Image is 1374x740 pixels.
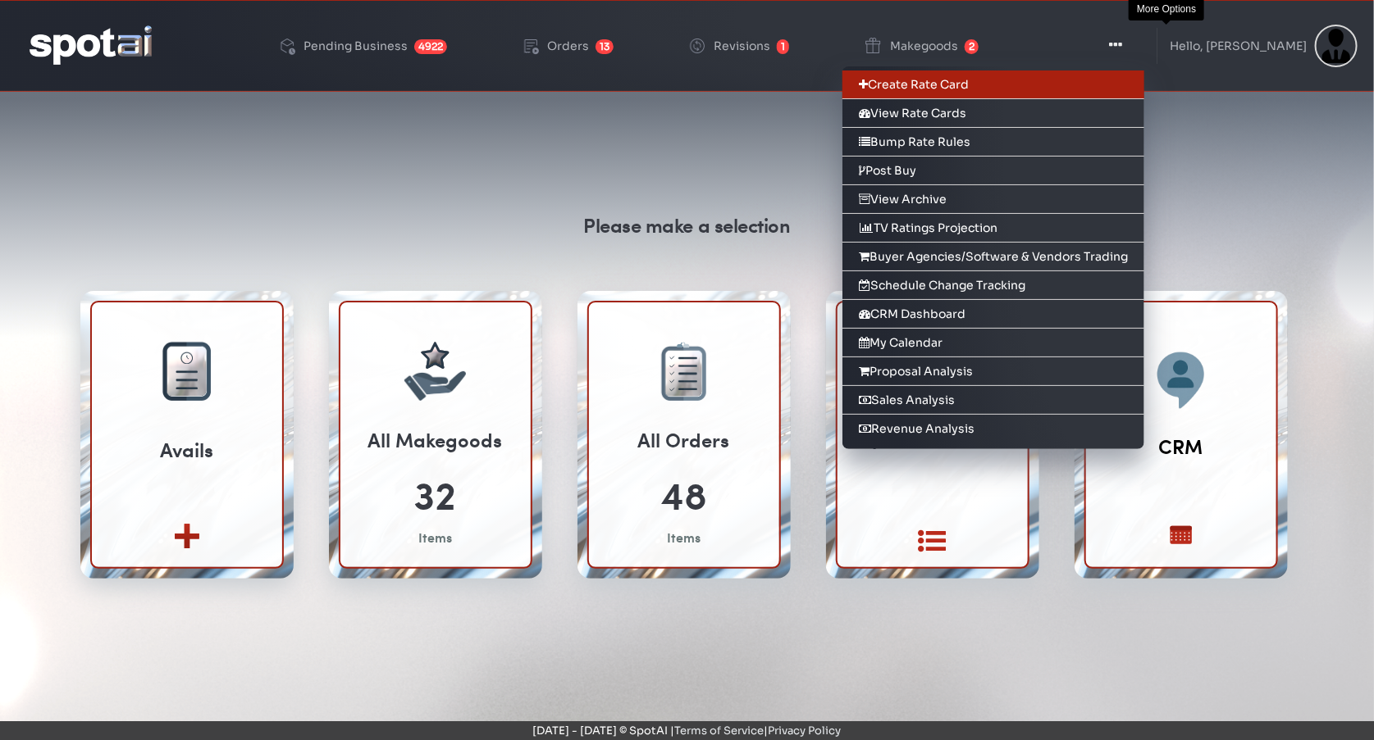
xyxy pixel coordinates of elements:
a: Sales Analysis [842,386,1144,415]
span: 2 [965,39,979,54]
a: My Calendar [842,329,1144,357]
a: Privacy Policy [769,724,842,738]
span: 1 [777,39,789,54]
a: Create new [143,552,231,583]
a: Schedule Change Tracking [842,271,1144,300]
div: All Makegoods [368,425,503,454]
img: group-31.png [661,346,706,401]
img: CRM-V4.png [1142,342,1220,420]
a: View Rate Cards [842,99,1144,128]
img: order-play.png [521,36,541,56]
a: Makegoods 2 [850,10,992,82]
div: Google vs Post Logs [873,563,993,582]
a: View Archive [842,185,1144,214]
img: create-new-2.svg [143,498,231,562]
div: Pending Business [304,40,408,52]
a: CRM [1159,432,1203,461]
a: Proposal Analysis [842,357,1144,386]
a: Post Buy [842,157,1144,185]
img: group-28.png [176,370,198,389]
a: All Makegoods 32 Items [339,301,532,569]
img: logo-reversed.png [30,25,152,64]
img: group-27.png [162,342,211,401]
img: change-circle.png [687,36,707,56]
img: Sterling Cooper & Partners [1315,25,1358,67]
div: Items [667,528,701,547]
div: Avails [92,435,282,464]
a: CRM Dashboard [842,300,1144,329]
span: 13 [596,39,614,54]
a: Terms of Service [675,724,765,738]
img: vector-42.svg [669,388,675,392]
img: vector-34.svg [408,380,411,384]
div: 32 [414,465,457,522]
img: vector-39.svg [669,364,675,368]
div: Please make a selection [584,211,791,239]
span: 4922 [414,39,447,54]
img: vector-38.svg [669,356,675,360]
a: Bump Rate Rules [842,128,1144,157]
a: Buyer Agencies/Software & Vendors Trading [842,243,1144,271]
a: All Orders 48 Items [587,301,781,569]
div: Orders [547,40,589,52]
img: group-32.png [678,356,697,390]
div: All Orders [638,425,730,454]
div: Hello, [PERSON_NAME] [1170,40,1307,52]
div: Revisions [714,40,770,52]
img: line-1.svg [1157,28,1157,64]
img: my_calendar_icon_BA2B1B_centered_bigger.svg [1137,503,1226,567]
img: deployed-code-history.png [277,36,297,56]
a: TV Ratings Projection [842,214,1144,243]
a: Revisions 1 [674,10,802,82]
a: Revenue Analysis [842,415,1144,443]
div: Items [418,528,452,547]
img: vector-40.svg [669,371,675,375]
img: group-29.png [180,352,193,364]
a: Google vs Post Logs [873,540,993,582]
div: Create new [143,564,231,583]
img: vector-41.svg [669,379,675,384]
div: 48 [660,465,707,522]
img: vector-36.svg [683,342,690,348]
a: Orders 13 [508,10,627,82]
a: My Calendar [1137,556,1226,588]
div: Makegoods [890,40,958,52]
a: Pending Business 4922 [264,10,460,82]
div: Spot Attribution [838,423,1028,452]
a: Create Rate Card [842,70,1144,99]
img: vector-37.svg [677,342,683,348]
